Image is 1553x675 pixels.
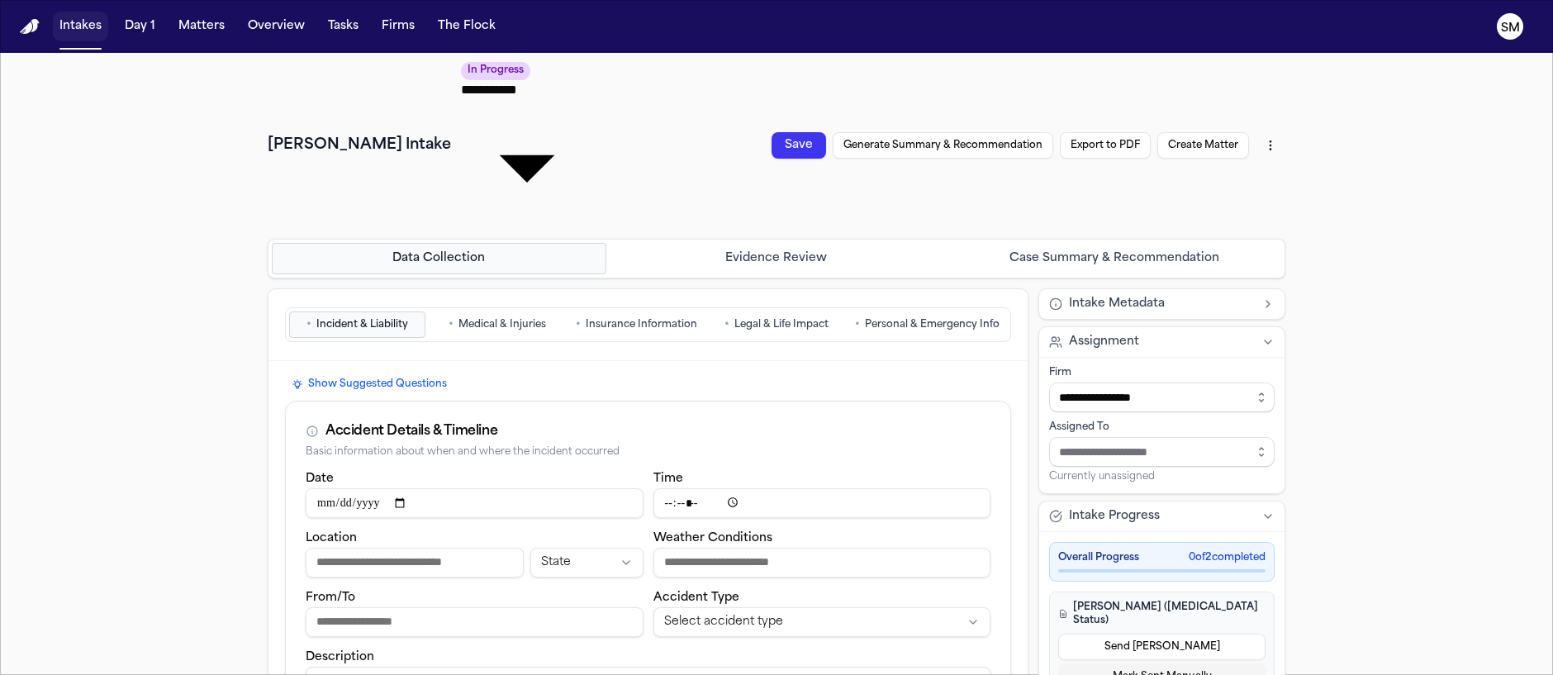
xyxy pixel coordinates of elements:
label: Time [653,473,683,485]
span: Medical & Injuries [458,318,546,331]
button: Overview [241,12,311,41]
label: Accident Type [653,592,739,604]
span: Overall Progress [1058,551,1139,564]
img: Finch Logo [20,19,40,35]
button: Go to Evidence Review step [610,243,944,274]
input: Weather conditions [653,548,991,578]
label: From/To [306,592,355,604]
span: Insurance Information [586,318,697,331]
div: Assigned To [1049,421,1275,434]
button: Go to Data Collection step [272,243,606,274]
button: Go to Legal & Life Impact [708,311,844,338]
h4: [PERSON_NAME] ([MEDICAL_DATA] Status) [1058,601,1266,627]
span: • [306,316,311,333]
button: Day 1 [118,12,162,41]
h1: [PERSON_NAME] Intake [277,29,461,90]
span: Intake Progress [1069,508,1160,525]
button: Matters [172,12,231,41]
button: The Flock [431,12,502,41]
span: Intake Metadata [1069,296,1165,312]
button: Generate Summary & Recommendation [829,145,1050,216]
button: Save [769,131,828,169]
button: More actions [1242,231,1278,266]
button: Go to Insurance Information [568,311,705,338]
button: Firms [375,12,421,41]
label: Date [306,473,334,485]
button: Assignment [1039,327,1285,357]
div: Basic information about when and where the incident occurred [306,446,990,459]
span: Assignment [1069,334,1139,350]
label: Weather Conditions [653,532,772,544]
button: Go to Incident & Liability [289,311,425,338]
button: Intake Metadata [1039,289,1285,319]
button: Intakes [53,12,108,41]
button: Intake Progress [1039,501,1285,531]
span: • [724,316,729,333]
span: • [576,316,581,333]
nav: Intake steps [272,243,1281,274]
button: Go to Personal & Emergency Info [848,311,1007,338]
button: Go to Medical & Injuries [429,311,565,338]
span: • [449,316,454,333]
input: Incident date [306,488,644,518]
button: Export to PDF [1051,192,1145,236]
input: Assign to staff member [1049,437,1275,467]
input: Incident time [653,488,991,518]
button: Send [PERSON_NAME] [1058,634,1266,660]
span: Currently unassigned [1049,470,1155,483]
span: Incident & Liability [316,318,408,331]
span: Legal & Life Impact [734,318,829,331]
button: Incident state [530,548,643,578]
input: From/To destination [306,607,644,637]
div: Accident Details & Timeline [325,421,497,441]
button: Show Suggested Questions [285,374,454,394]
a: Home [20,19,40,35]
label: Description [306,651,374,663]
div: Firm [1049,366,1275,379]
label: Location [306,532,357,544]
input: Incident location [306,548,524,578]
input: Select firm [1049,383,1275,412]
span: 0 of 2 completed [1189,551,1266,564]
span: • [855,316,860,333]
button: Create Matter [1147,212,1242,257]
span: Personal & Emergency Info [865,318,1000,331]
button: Tasks [321,12,365,41]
